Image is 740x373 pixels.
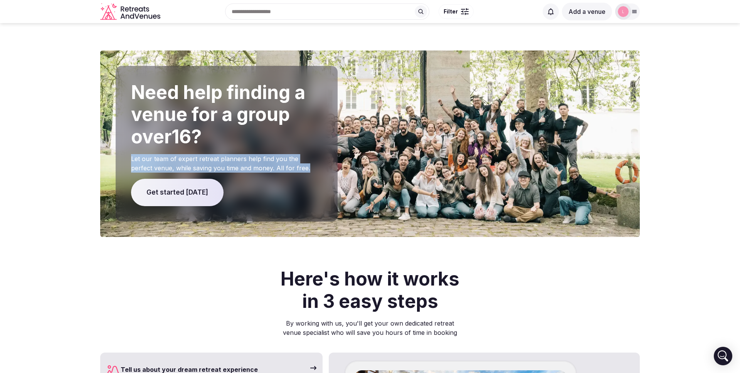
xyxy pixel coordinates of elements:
p: Let our team of expert retreat planners help find you the perfect venue, while saving you time an... [131,154,322,173]
a: Get started [DATE] [131,188,224,196]
div: Open Intercom Messenger [714,347,732,365]
button: Add a venue [562,3,612,20]
h2: Need help finding a venue for a group over 16 ? [131,81,322,148]
button: Filter [439,4,474,19]
p: By working with us, you'll get your own dedicated retreat venue specialist who will save you hour... [245,319,495,337]
a: Add a venue [562,8,612,15]
svg: Retreats and Venues company logo [100,3,162,20]
span: Filter [444,8,458,15]
a: Visit the homepage [100,3,162,20]
span: Get started [DATE] [131,179,224,207]
h2: Here's how it works in 3 easy steps [245,268,495,312]
img: Luwam Beyin [618,6,629,17]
